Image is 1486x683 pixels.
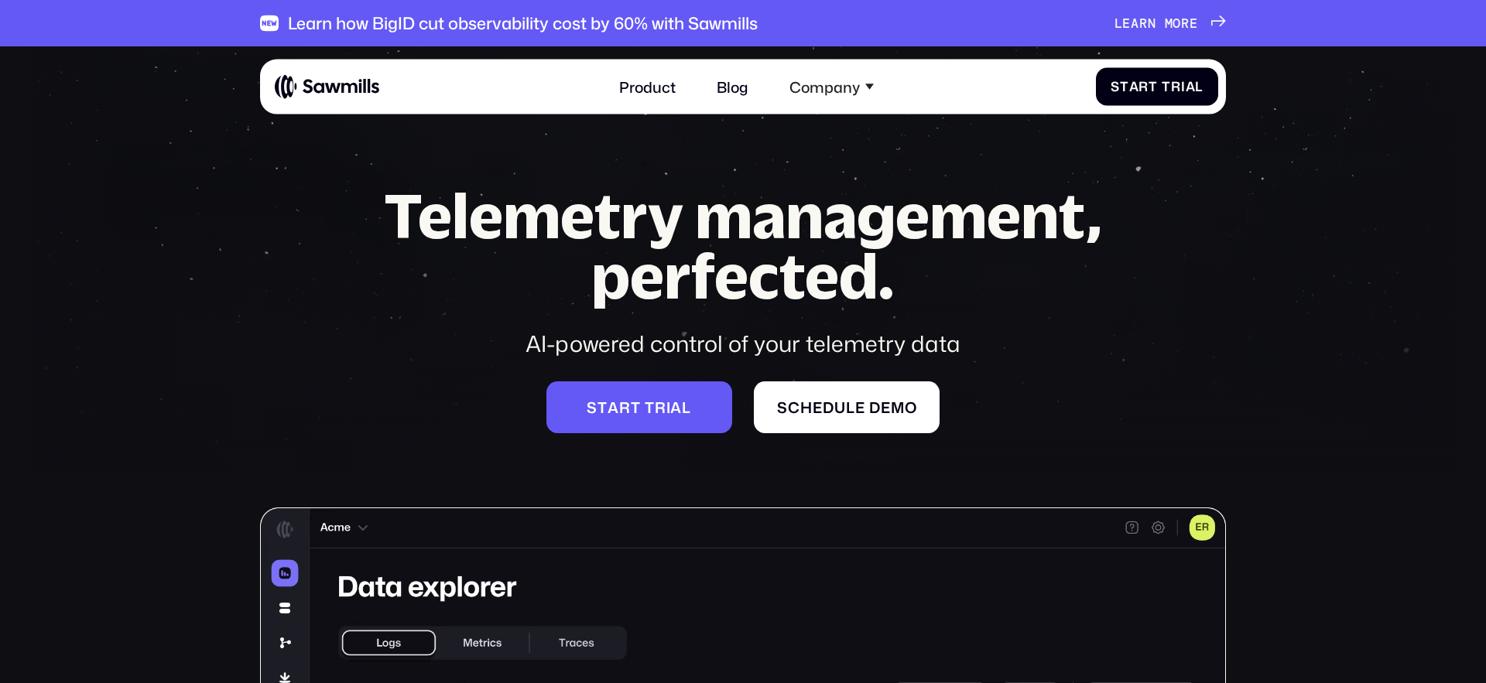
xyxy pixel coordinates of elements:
[670,398,682,416] span: a
[891,398,905,416] span: m
[1165,15,1173,31] span: m
[834,398,846,416] span: u
[645,398,655,416] span: t
[348,328,1138,359] div: AI-powered control of your telemetry data
[666,398,671,416] span: i
[869,398,881,416] span: d
[905,398,917,416] span: o
[1173,15,1181,31] span: o
[1114,15,1123,31] span: L
[813,398,823,416] span: e
[597,398,608,416] span: t
[778,67,885,107] div: Company
[1171,79,1181,94] span: r
[1162,79,1171,94] span: T
[1096,67,1219,105] a: StartTrial
[823,398,834,416] span: d
[1111,79,1120,94] span: S
[655,398,666,416] span: r
[777,398,788,416] span: S
[631,398,641,416] span: t
[706,67,760,107] a: Blog
[1181,79,1186,94] span: i
[682,398,691,416] span: l
[608,398,619,416] span: a
[1190,15,1198,31] span: e
[1149,79,1158,94] span: t
[1195,79,1204,94] span: l
[1114,15,1226,31] a: Learnmore
[788,398,800,416] span: c
[587,398,597,416] span: S
[1148,15,1156,31] span: n
[1186,79,1196,94] span: a
[348,186,1138,306] h1: Telemetry management, perfected.
[608,67,687,107] a: Product
[1129,79,1139,94] span: a
[789,77,860,95] div: Company
[1120,79,1129,94] span: t
[754,381,940,432] a: Scheduledemo
[855,398,865,416] span: e
[846,398,855,416] span: l
[1122,15,1131,31] span: e
[1139,15,1148,31] span: r
[1181,15,1190,31] span: r
[546,381,732,432] a: Starttrial
[881,398,891,416] span: e
[1138,79,1149,94] span: r
[619,398,631,416] span: r
[800,398,813,416] span: h
[1131,15,1139,31] span: a
[288,13,758,33] div: Learn how BigID cut observability cost by 60% with Sawmills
